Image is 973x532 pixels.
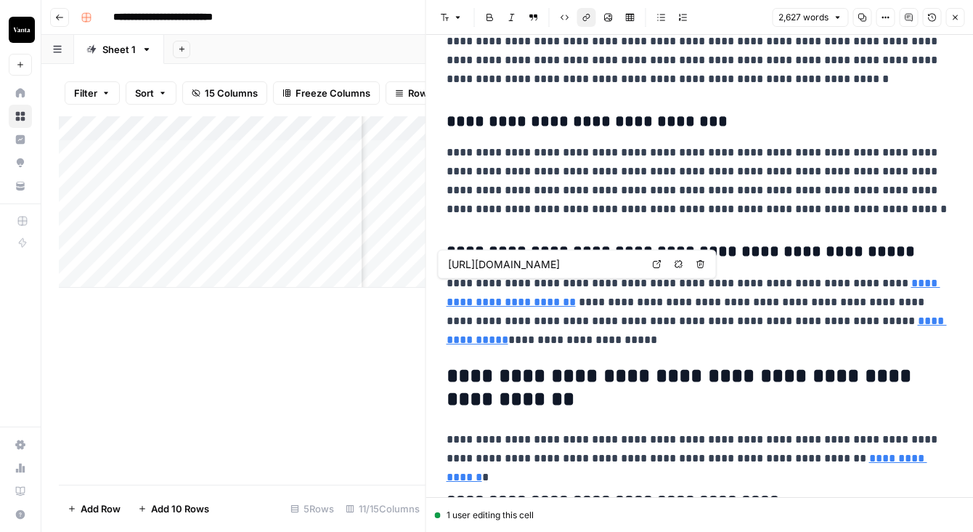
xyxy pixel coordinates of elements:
[102,42,136,57] div: Sheet 1
[205,86,258,100] span: 15 Columns
[9,12,32,48] button: Workspace: Vanta
[9,174,32,198] a: Your Data
[9,81,32,105] a: Home
[135,86,154,100] span: Sort
[273,81,380,105] button: Freeze Columns
[9,433,32,456] a: Settings
[74,35,164,64] a: Sheet 1
[9,151,32,174] a: Opportunities
[151,501,209,516] span: Add 10 Rows
[9,105,32,128] a: Browse
[778,11,829,24] span: 2,627 words
[435,509,965,522] div: 1 user editing this cell
[126,81,176,105] button: Sort
[9,480,32,503] a: Learning Hub
[772,8,848,27] button: 2,627 words
[182,81,267,105] button: 15 Columns
[9,456,32,480] a: Usage
[59,497,129,520] button: Add Row
[9,503,32,526] button: Help + Support
[9,17,35,43] img: Vanta Logo
[81,501,121,516] span: Add Row
[65,81,120,105] button: Filter
[285,497,340,520] div: 5 Rows
[408,86,460,100] span: Row Height
[9,128,32,151] a: Insights
[386,81,470,105] button: Row Height
[74,86,97,100] span: Filter
[340,497,426,520] div: 11/15 Columns
[296,86,370,100] span: Freeze Columns
[129,497,218,520] button: Add 10 Rows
